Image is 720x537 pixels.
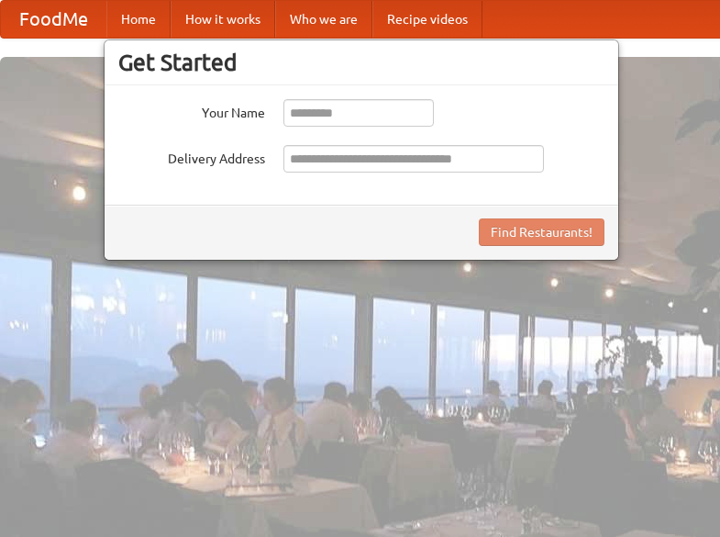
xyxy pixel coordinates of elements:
[106,1,171,38] a: Home
[118,99,265,122] label: Your Name
[372,1,482,38] a: Recipe videos
[479,218,604,246] button: Find Restaurants!
[118,145,265,168] label: Delivery Address
[1,1,106,38] a: FoodMe
[171,1,275,38] a: How it works
[118,49,604,76] h3: Get Started
[275,1,372,38] a: Who we are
